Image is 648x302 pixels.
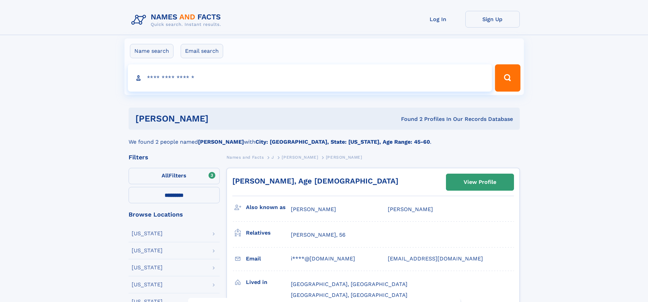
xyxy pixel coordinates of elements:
[246,276,291,288] h3: Lived in
[282,155,318,160] span: [PERSON_NAME]
[271,155,274,160] span: J
[129,168,220,184] label: Filters
[129,130,520,146] div: We found 2 people named with .
[135,114,305,123] h1: [PERSON_NAME]
[181,44,223,58] label: Email search
[232,177,398,185] a: [PERSON_NAME], Age [DEMOGRAPHIC_DATA]
[446,174,514,190] a: View Profile
[291,281,408,287] span: [GEOGRAPHIC_DATA], [GEOGRAPHIC_DATA]
[246,253,291,265] h3: Email
[291,206,336,212] span: [PERSON_NAME]
[291,292,408,298] span: [GEOGRAPHIC_DATA], [GEOGRAPHIC_DATA]
[246,202,291,213] h3: Also known as
[411,11,465,28] a: Log In
[129,11,227,29] img: Logo Names and Facts
[129,154,220,160] div: Filters
[198,139,244,145] b: [PERSON_NAME]
[128,64,492,92] input: search input
[271,153,274,161] a: J
[129,211,220,218] div: Browse Locations
[388,255,483,262] span: [EMAIL_ADDRESS][DOMAIN_NAME]
[162,172,169,179] span: All
[227,153,264,161] a: Names and Facts
[464,174,496,190] div: View Profile
[132,248,163,253] div: [US_STATE]
[465,11,520,28] a: Sign Up
[246,227,291,239] h3: Relatives
[282,153,318,161] a: [PERSON_NAME]
[130,44,173,58] label: Name search
[305,115,513,123] div: Found 2 Profiles In Our Records Database
[132,231,163,236] div: [US_STATE]
[495,64,520,92] button: Search Button
[255,139,430,145] b: City: [GEOGRAPHIC_DATA], State: [US_STATE], Age Range: 45-60
[291,231,346,239] a: [PERSON_NAME], 56
[132,265,163,270] div: [US_STATE]
[388,206,433,212] span: [PERSON_NAME]
[326,155,362,160] span: [PERSON_NAME]
[132,282,163,287] div: [US_STATE]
